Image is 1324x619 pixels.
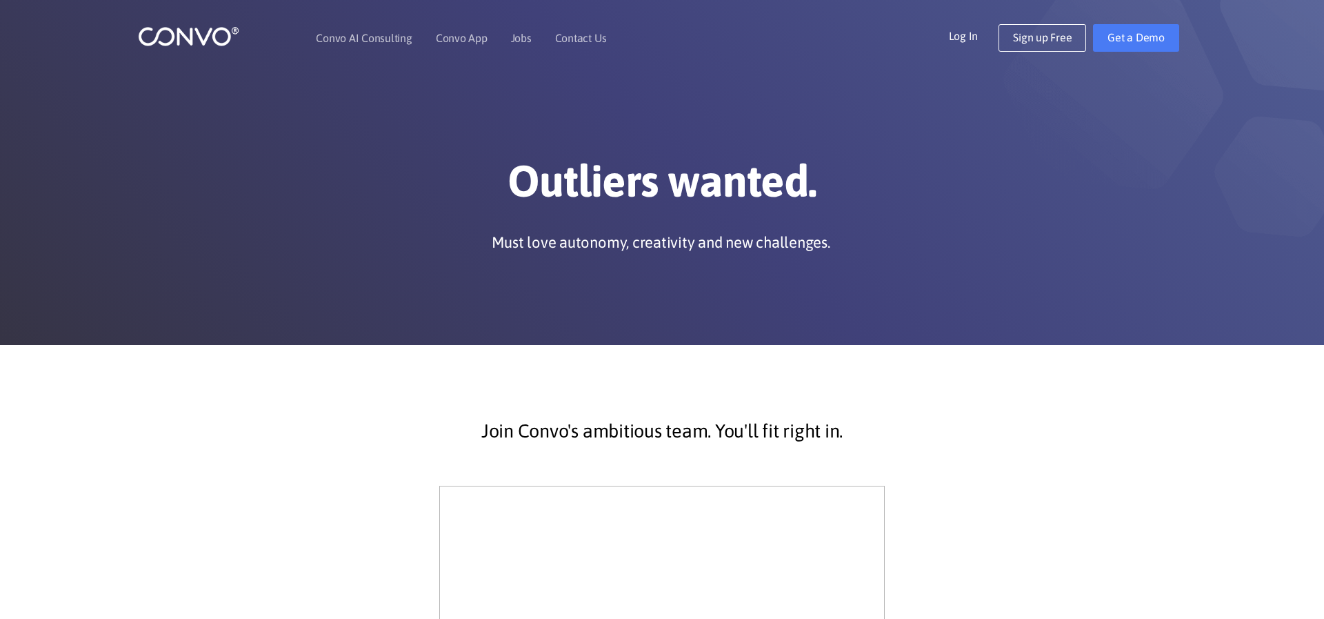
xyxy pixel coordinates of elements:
a: Convo AI Consulting [316,32,412,43]
img: logo_1.png [138,26,239,47]
a: Contact Us [555,32,607,43]
a: Log In [949,24,999,46]
a: Convo App [436,32,488,43]
a: Sign up Free [999,24,1086,52]
a: Jobs [511,32,532,43]
p: Join Convo's ambitious team. You'll fit right in. [290,414,1034,449]
h1: Outliers wanted. [279,155,1045,218]
a: Get a Demo [1093,24,1179,52]
p: Must love autonomy, creativity and new challenges. [492,232,830,253]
